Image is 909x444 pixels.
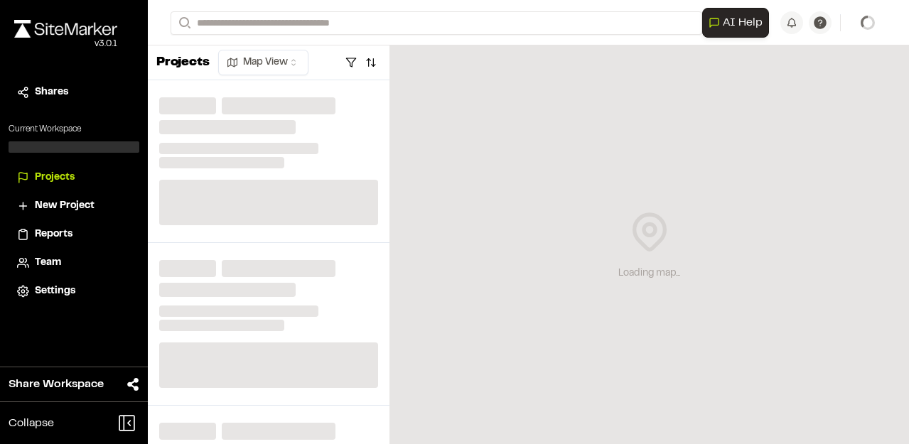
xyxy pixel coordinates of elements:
[17,283,131,299] a: Settings
[35,85,68,100] span: Shares
[17,198,131,214] a: New Project
[14,38,117,50] div: Oh geez...please don't...
[702,8,775,38] div: Open AI Assistant
[702,8,769,38] button: Open AI Assistant
[9,415,54,432] span: Collapse
[9,376,104,393] span: Share Workspace
[723,14,763,31] span: AI Help
[14,20,117,38] img: rebrand.png
[35,255,61,271] span: Team
[156,53,210,72] p: Projects
[17,227,131,242] a: Reports
[35,283,75,299] span: Settings
[17,255,131,271] a: Team
[9,123,139,136] p: Current Workspace
[35,198,95,214] span: New Project
[618,266,680,281] div: Loading map...
[35,227,72,242] span: Reports
[17,170,131,185] a: Projects
[17,85,131,100] a: Shares
[35,170,75,185] span: Projects
[171,11,196,35] button: Search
